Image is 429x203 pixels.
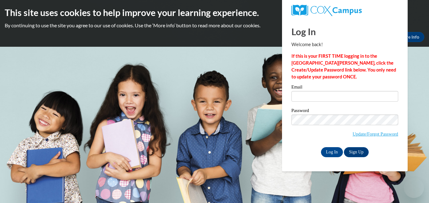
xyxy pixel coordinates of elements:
[5,22,424,29] p: By continuing to use the site you agree to our use of cookies. Use the ‘More info’ button to read...
[395,32,424,42] a: More Info
[344,147,368,157] a: Sign Up
[291,5,398,16] a: COX Campus
[291,5,362,16] img: COX Campus
[291,53,396,79] strong: If this is your FIRST TIME logging in to the [GEOGRAPHIC_DATA][PERSON_NAME], click the Create/Upd...
[404,178,424,198] iframe: Button to launch messaging window
[353,131,398,136] a: Update/Forgot Password
[291,85,398,91] label: Email
[321,147,343,157] input: Log In
[291,41,398,48] p: Welcome back!
[5,6,424,19] h2: This site uses cookies to help improve your learning experience.
[291,108,398,115] label: Password
[291,25,398,38] h1: Log In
